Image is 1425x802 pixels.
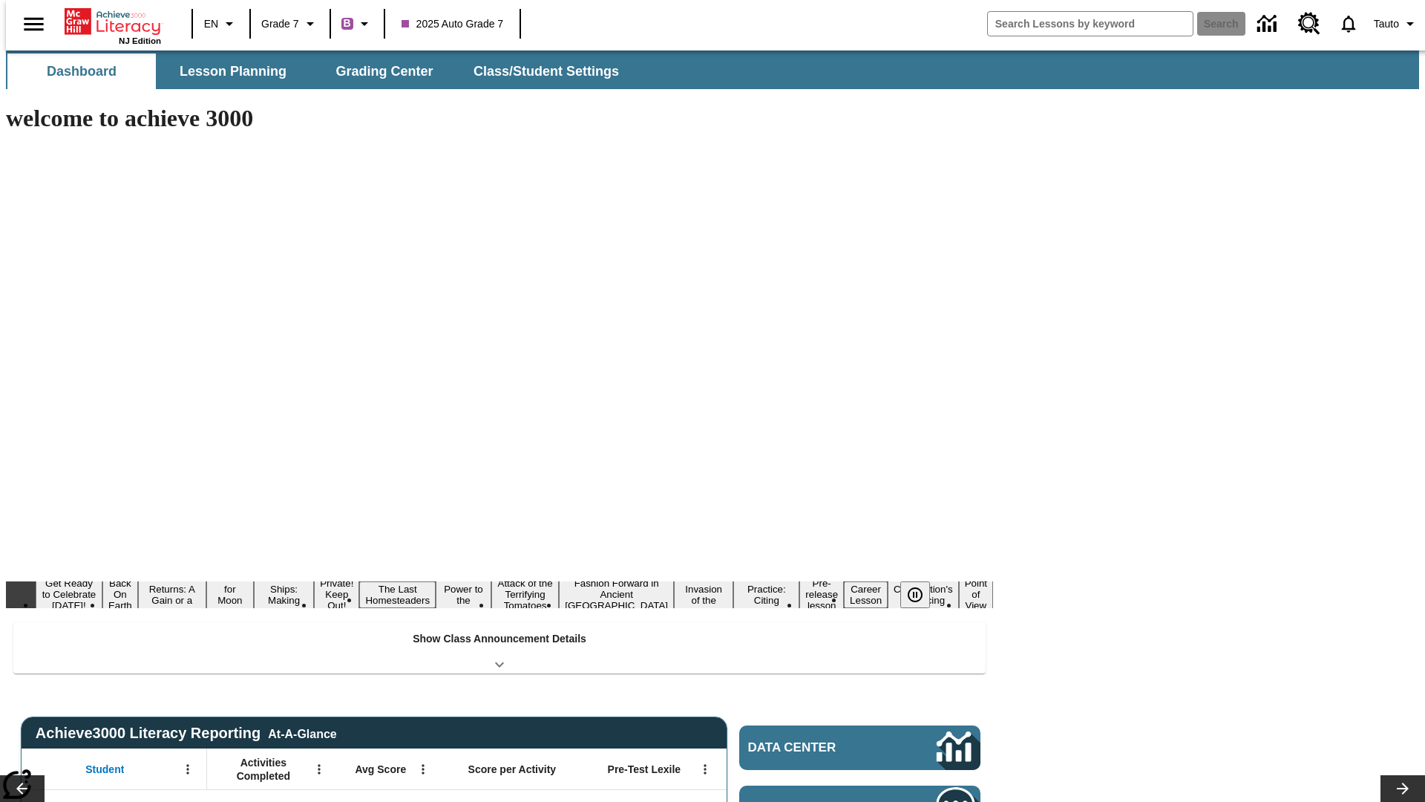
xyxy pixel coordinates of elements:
span: Achieve3000 Literacy Reporting [36,725,337,742]
button: Lesson carousel, Next [1380,775,1425,802]
button: Slide 1 Get Ready to Celebrate Juneteenth! [36,576,102,613]
button: Grade: Grade 7, Select a grade [255,10,325,37]
button: Grading Center [310,53,459,89]
span: NJ Edition [119,36,161,45]
h1: welcome to achieve 3000 [6,105,993,132]
button: Slide 16 Point of View [959,576,993,613]
div: SubNavbar [6,50,1419,89]
p: Show Class Announcement Details [413,631,586,647]
div: Home [65,5,161,45]
button: Class/Student Settings [462,53,631,89]
button: Slide 2 Back On Earth [102,576,138,613]
span: Score per Activity [468,763,557,776]
span: Activities Completed [214,756,312,783]
button: Slide 14 Career Lesson [844,581,888,608]
span: Pre-Test Lexile [608,763,681,776]
button: Boost Class color is purple. Change class color [335,10,379,37]
a: Data Center [739,726,980,770]
button: Open Menu [308,758,330,780]
button: Slide 15 The Constitution's Balancing Act [888,570,959,619]
button: Open Menu [412,758,434,780]
button: Pause [900,581,930,608]
button: Lesson Planning [159,53,307,89]
button: Slide 4 Time for Moon Rules? [206,570,254,619]
input: search field [988,12,1193,36]
div: Pause [900,581,945,608]
button: Slide 5 Cruise Ships: Making Waves [254,570,314,619]
div: Show Class Announcement Details [13,622,986,674]
span: Tauto [1374,16,1399,32]
button: Open Menu [694,758,716,780]
button: Slide 3 Free Returns: A Gain or a Drain? [138,570,206,619]
span: EN [204,16,218,32]
button: Profile/Settings [1368,10,1425,37]
button: Slide 9 Attack of the Terrifying Tomatoes [491,576,559,613]
button: Slide 7 The Last Homesteaders [359,581,436,608]
a: Data Center [1248,4,1289,45]
button: Open Menu [177,758,199,780]
button: Slide 10 Fashion Forward in Ancient Rome [559,576,674,613]
a: Notifications [1329,4,1368,43]
button: Open side menu [12,2,56,46]
button: Language: EN, Select a language [197,10,245,37]
button: Slide 12 Mixed Practice: Citing Evidence [733,570,799,619]
div: SubNavbar [6,53,632,89]
span: Student [85,763,124,776]
button: Slide 11 The Invasion of the Free CD [674,570,733,619]
button: Slide 6 Private! Keep Out! [314,576,359,613]
div: At-A-Glance [268,725,336,741]
span: Data Center [748,740,887,755]
a: Resource Center, Will open in new tab [1289,4,1329,44]
button: Dashboard [7,53,156,89]
span: 2025 Auto Grade 7 [402,16,504,32]
button: Slide 8 Solar Power to the People [436,570,491,619]
span: B [344,14,351,33]
button: Slide 13 Pre-release lesson [799,576,844,613]
span: Grade 7 [261,16,299,32]
span: Avg Score [355,763,406,776]
a: Home [65,7,161,36]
